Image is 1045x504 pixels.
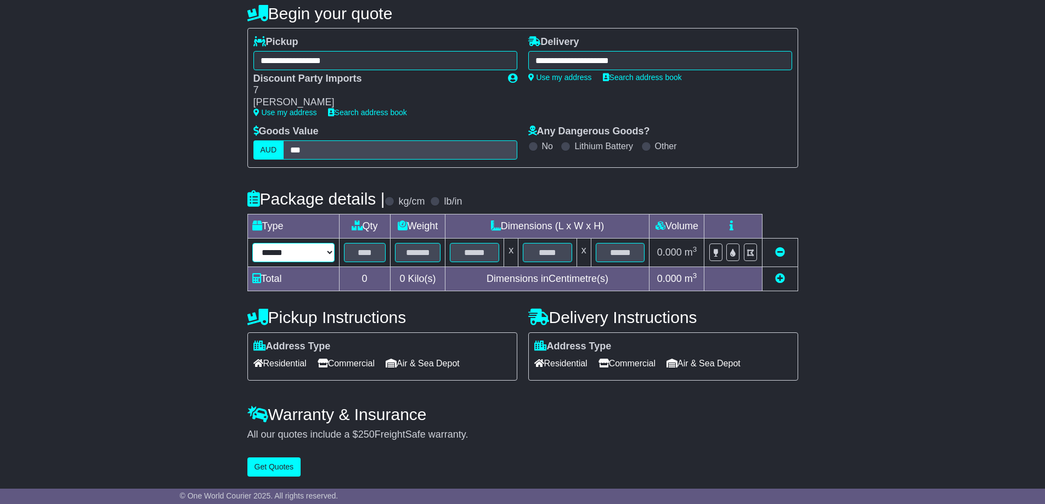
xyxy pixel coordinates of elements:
h4: Package details | [247,190,385,208]
a: Search address book [603,73,682,82]
span: m [685,273,697,284]
label: kg/cm [398,196,425,208]
label: lb/in [444,196,462,208]
span: © One World Courier 2025. All rights reserved. [180,491,338,500]
td: 0 [339,267,390,291]
h4: Delivery Instructions [528,308,798,326]
a: Search address book [328,108,407,117]
td: Dimensions (L x W x H) [445,214,649,238]
h4: Begin your quote [247,4,798,22]
a: Use my address [253,108,317,117]
sup: 3 [693,245,697,253]
span: Commercial [598,355,656,372]
label: No [542,141,553,151]
span: 250 [358,429,375,440]
span: Residential [253,355,307,372]
td: Total [247,267,339,291]
a: Remove this item [775,247,785,258]
span: Air & Sea Depot [666,355,741,372]
label: Pickup [253,36,298,48]
div: [PERSON_NAME] [253,97,497,109]
td: x [577,238,591,267]
button: Get Quotes [247,457,301,477]
label: Lithium Battery [574,141,633,151]
label: Address Type [534,341,612,353]
a: Use my address [528,73,592,82]
label: Delivery [528,36,579,48]
div: Discount Party Imports [253,73,497,85]
td: Qty [339,214,390,238]
td: x [504,238,518,267]
label: Address Type [253,341,331,353]
span: Commercial [318,355,375,372]
td: Dimensions in Centimetre(s) [445,267,649,291]
h4: Warranty & Insurance [247,405,798,423]
span: Residential [534,355,588,372]
div: 7 [253,84,497,97]
td: Weight [390,214,445,238]
sup: 3 [693,271,697,280]
h4: Pickup Instructions [247,308,517,326]
label: Goods Value [253,126,319,138]
span: 0.000 [657,273,682,284]
td: Type [247,214,339,238]
span: 0.000 [657,247,682,258]
a: Add new item [775,273,785,284]
label: Any Dangerous Goods? [528,126,650,138]
label: Other [655,141,677,151]
span: Air & Sea Depot [386,355,460,372]
span: 0 [399,273,405,284]
label: AUD [253,140,284,160]
span: m [685,247,697,258]
td: Volume [649,214,704,238]
div: All our quotes include a $ FreightSafe warranty. [247,429,798,441]
td: Kilo(s) [390,267,445,291]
